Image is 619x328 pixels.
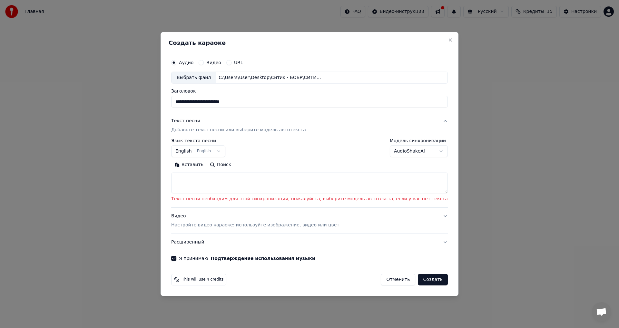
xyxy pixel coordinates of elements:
[171,196,448,203] p: Текст песни необходим для этой синхронизации, пожалуйста, выберите модель автотекста, если у вас ...
[169,40,450,46] h2: Создать караоке
[234,60,243,65] label: URL
[418,274,447,285] button: Создать
[381,274,415,285] button: Отменить
[171,113,448,139] button: Текст песниДобавьте текст песни или выберите модель автотекста
[179,256,315,261] label: Я принимаю
[171,213,339,228] div: Видео
[171,160,207,170] button: Вставить
[211,256,315,261] button: Я принимаю
[171,118,200,124] div: Текст песни
[171,234,448,251] button: Расширенный
[207,160,234,170] button: Поиск
[216,75,326,81] div: C:\Users\User\Desktop\Ситик - БОБР\СИТИК-БОБР (ГОТОВЫЙ MASTER).mp3
[171,127,306,134] p: Добавьте текст песни или выберите модель автотекста
[182,277,223,282] span: This will use 4 credits
[172,72,216,84] div: Выбрать файл
[171,139,448,208] div: Текст песниДобавьте текст песни или выберите модель автотекста
[171,139,225,143] label: Язык текста песни
[171,208,448,234] button: ВидеоНастройте видео караоке: используйте изображение, видео или цвет
[171,222,339,228] p: Настройте видео караоке: используйте изображение, видео или цвет
[179,60,193,65] label: Аудио
[390,139,448,143] label: Модель синхронизации
[206,60,221,65] label: Видео
[171,89,448,94] label: Заголовок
